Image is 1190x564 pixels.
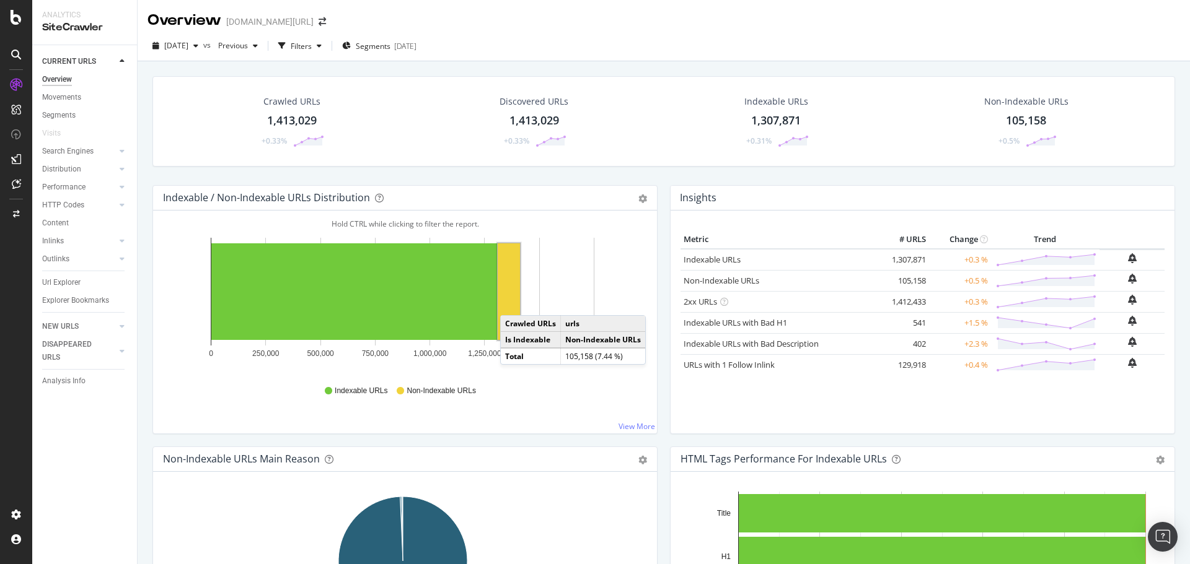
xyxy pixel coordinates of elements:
span: Indexable URLs [335,386,387,396]
text: 750,000 [362,349,389,358]
a: Indexable URLs [684,254,741,265]
a: Explorer Bookmarks [42,294,128,307]
button: Previous [213,36,263,56]
div: Segments [42,109,76,122]
div: Explorer Bookmarks [42,294,109,307]
td: +0.5 % [929,270,991,291]
a: Indexable URLs with Bad Description [684,338,819,349]
a: View More [619,421,655,432]
a: Outlinks [42,253,116,266]
div: DISAPPEARED URLS [42,338,105,364]
a: Indexable URLs with Bad H1 [684,317,787,328]
div: Movements [42,91,81,104]
td: 129,918 [879,354,929,375]
div: 1,413,029 [267,113,317,129]
a: Search Engines [42,145,116,158]
a: Analysis Info [42,375,128,388]
a: Distribution [42,163,116,176]
div: HTML Tags Performance for Indexable URLs [681,453,887,465]
td: +0.3 % [929,291,991,312]
span: Previous [213,40,248,51]
div: gear [638,456,647,464]
a: Url Explorer [42,276,128,289]
div: Filters [291,41,312,51]
a: CURRENT URLS [42,55,116,68]
a: HTTP Codes [42,199,116,212]
td: +0.4 % [929,354,991,375]
div: NEW URLS [42,320,79,333]
th: # URLS [879,230,929,249]
div: +0.33% [262,136,287,146]
a: Non-Indexable URLs [684,275,759,286]
div: Non-Indexable URLs [984,95,1069,108]
td: urls [561,316,646,332]
a: NEW URLS [42,320,116,333]
td: Crawled URLs [501,316,561,332]
th: Trend [991,230,1100,249]
button: [DATE] [148,36,203,56]
div: bell-plus [1128,274,1137,284]
a: Inlinks [42,235,116,248]
a: Content [42,217,128,230]
a: Overview [42,73,128,86]
span: 2025 Sep. 30th [164,40,188,51]
div: Visits [42,127,61,140]
div: 1,307,871 [751,113,801,129]
span: vs [203,40,213,50]
text: 0 [209,349,213,358]
td: 105,158 [879,270,929,291]
text: H1 [721,552,731,561]
div: A chart. [163,230,643,374]
text: Title [717,509,731,518]
td: +1.5 % [929,312,991,333]
div: +0.31% [746,136,772,146]
a: Segments [42,109,128,122]
div: Crawled URLs [263,95,320,108]
text: 1,000,000 [413,349,447,358]
div: Open Intercom Messenger [1148,522,1178,552]
div: CURRENT URLS [42,55,96,68]
div: SiteCrawler [42,20,127,35]
div: Inlinks [42,235,64,248]
span: Segments [356,41,390,51]
a: URLs with 1 Follow Inlink [684,359,775,370]
div: [DOMAIN_NAME][URL] [226,15,314,28]
span: Non-Indexable URLs [407,386,475,396]
td: 402 [879,333,929,354]
div: Indexable / Non-Indexable URLs Distribution [163,191,370,204]
div: +0.33% [504,136,529,146]
h4: Insights [680,189,716,206]
td: Non-Indexable URLs [561,332,646,349]
div: Discovered URLs [500,95,568,108]
div: +0.5% [998,136,1020,146]
div: Search Engines [42,145,94,158]
div: Performance [42,181,86,194]
td: Is Indexable [501,332,561,349]
div: Overview [42,73,72,86]
div: gear [638,194,647,203]
button: Filters [273,36,327,56]
div: bell-plus [1128,316,1137,326]
td: 105,158 (7.44 %) [561,348,646,364]
td: Total [501,348,561,364]
td: +2.3 % [929,333,991,354]
div: bell-plus [1128,253,1137,263]
div: Outlinks [42,253,69,266]
th: Change [929,230,991,249]
div: Distribution [42,163,81,176]
a: Visits [42,127,73,140]
text: 500,000 [307,349,334,358]
div: bell-plus [1128,295,1137,305]
div: Analytics [42,10,127,20]
a: DISAPPEARED URLS [42,338,116,364]
td: 541 [879,312,929,333]
th: Metric [681,230,879,249]
div: Analysis Info [42,375,86,388]
div: Content [42,217,69,230]
a: Movements [42,91,128,104]
div: HTTP Codes [42,199,84,212]
text: 1,250,000 [468,349,501,358]
a: 2xx URLs [684,296,717,307]
td: +0.3 % [929,249,991,271]
div: bell-plus [1128,337,1137,347]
